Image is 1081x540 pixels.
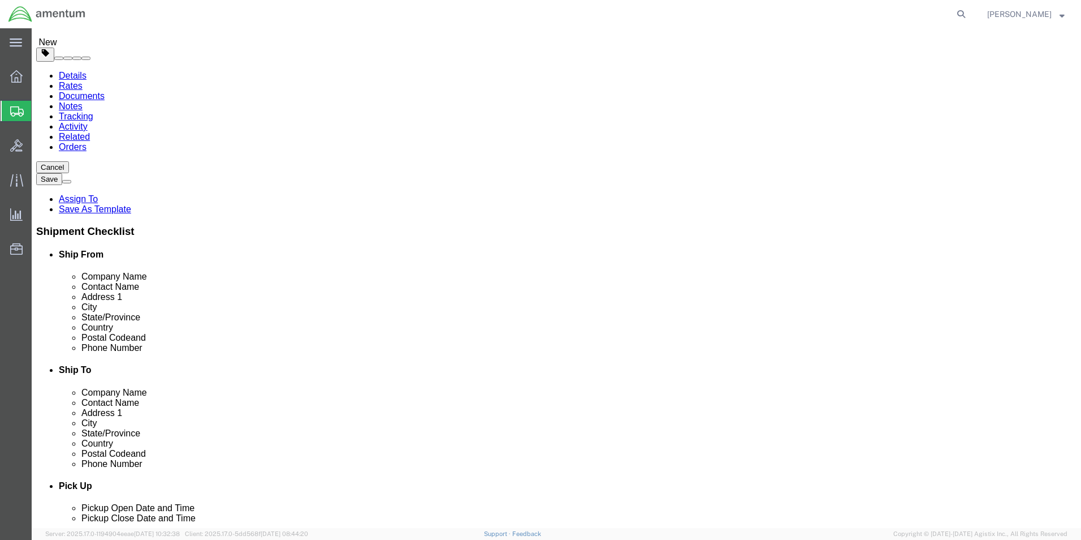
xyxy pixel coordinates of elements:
[893,529,1067,539] span: Copyright © [DATE]-[DATE] Agistix Inc., All Rights Reserved
[987,7,1065,21] button: [PERSON_NAME]
[134,530,180,537] span: [DATE] 10:32:38
[484,530,512,537] a: Support
[512,530,541,537] a: Feedback
[32,28,1081,528] iframe: FS Legacy Container
[261,530,308,537] span: [DATE] 08:44:20
[45,530,180,537] span: Server: 2025.17.0-1194904eeae
[987,8,1052,20] span: ALISON GODOY
[8,6,86,23] img: logo
[185,530,308,537] span: Client: 2025.17.0-5dd568f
